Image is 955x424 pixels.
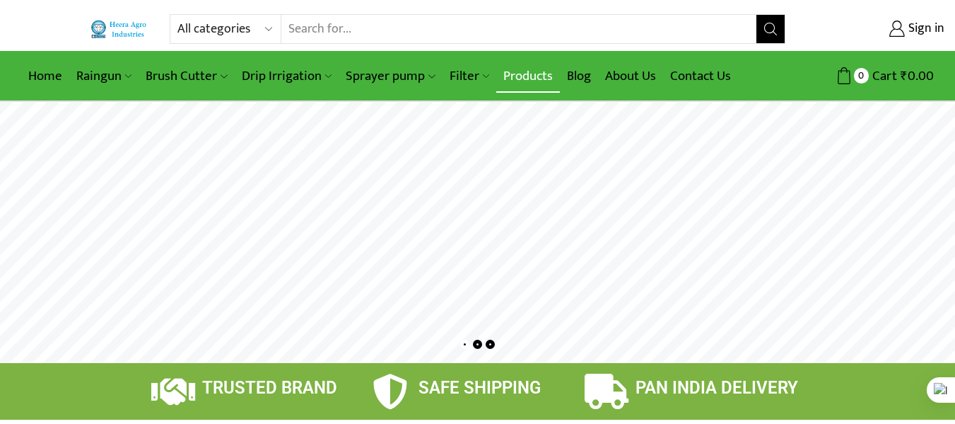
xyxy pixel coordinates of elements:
[21,59,69,93] a: Home
[807,16,944,42] a: Sign in
[139,59,234,93] a: Brush Cutter
[560,59,598,93] a: Blog
[202,378,337,398] span: TRUSTED BRAND
[635,378,798,398] span: PAN INDIA DELIVERY
[496,59,560,93] a: Products
[443,59,496,93] a: Filter
[756,15,785,43] button: Search button
[663,59,738,93] a: Contact Us
[281,15,756,43] input: Search for...
[598,59,663,93] a: About Us
[235,59,339,93] a: Drip Irrigation
[901,65,934,87] bdi: 0.00
[418,378,541,398] span: SAFE SHIPPING
[339,59,442,93] a: Sprayer pump
[69,59,139,93] a: Raingun
[799,63,934,89] a: 0 Cart ₹0.00
[901,65,908,87] span: ₹
[905,20,944,38] span: Sign in
[869,67,897,86] span: Cart
[854,68,869,83] span: 0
